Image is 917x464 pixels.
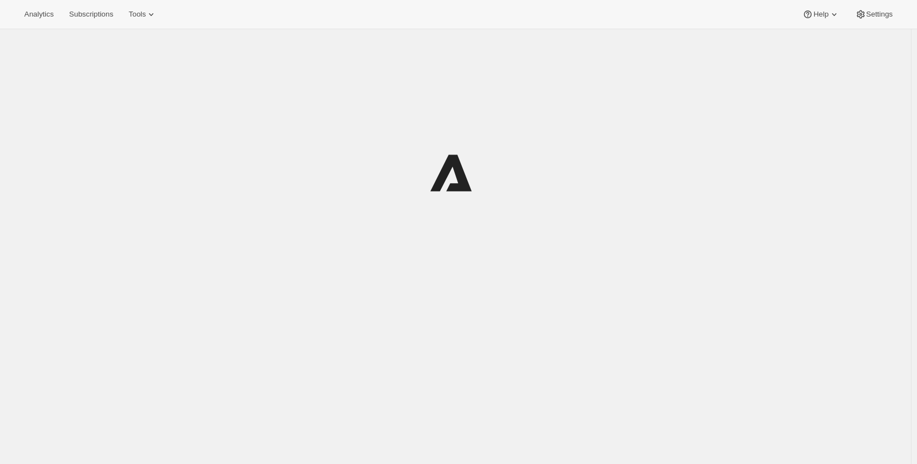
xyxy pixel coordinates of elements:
button: Subscriptions [62,7,120,22]
span: Tools [129,10,146,19]
button: Help [796,7,846,22]
span: Subscriptions [69,10,113,19]
button: Analytics [18,7,60,22]
span: Settings [866,10,893,19]
button: Settings [849,7,899,22]
button: Tools [122,7,163,22]
span: Help [813,10,828,19]
span: Analytics [24,10,54,19]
